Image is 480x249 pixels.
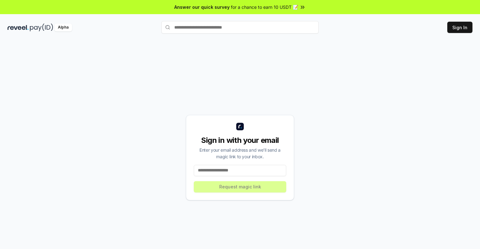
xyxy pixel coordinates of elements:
[54,24,72,31] div: Alpha
[8,24,29,31] img: reveel_dark
[447,22,472,33] button: Sign In
[236,123,244,130] img: logo_small
[194,147,286,160] div: Enter your email address and we’ll send a magic link to your inbox.
[194,135,286,145] div: Sign in with your email
[174,4,230,10] span: Answer our quick survey
[231,4,298,10] span: for a chance to earn 10 USDT 📝
[30,24,53,31] img: pay_id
